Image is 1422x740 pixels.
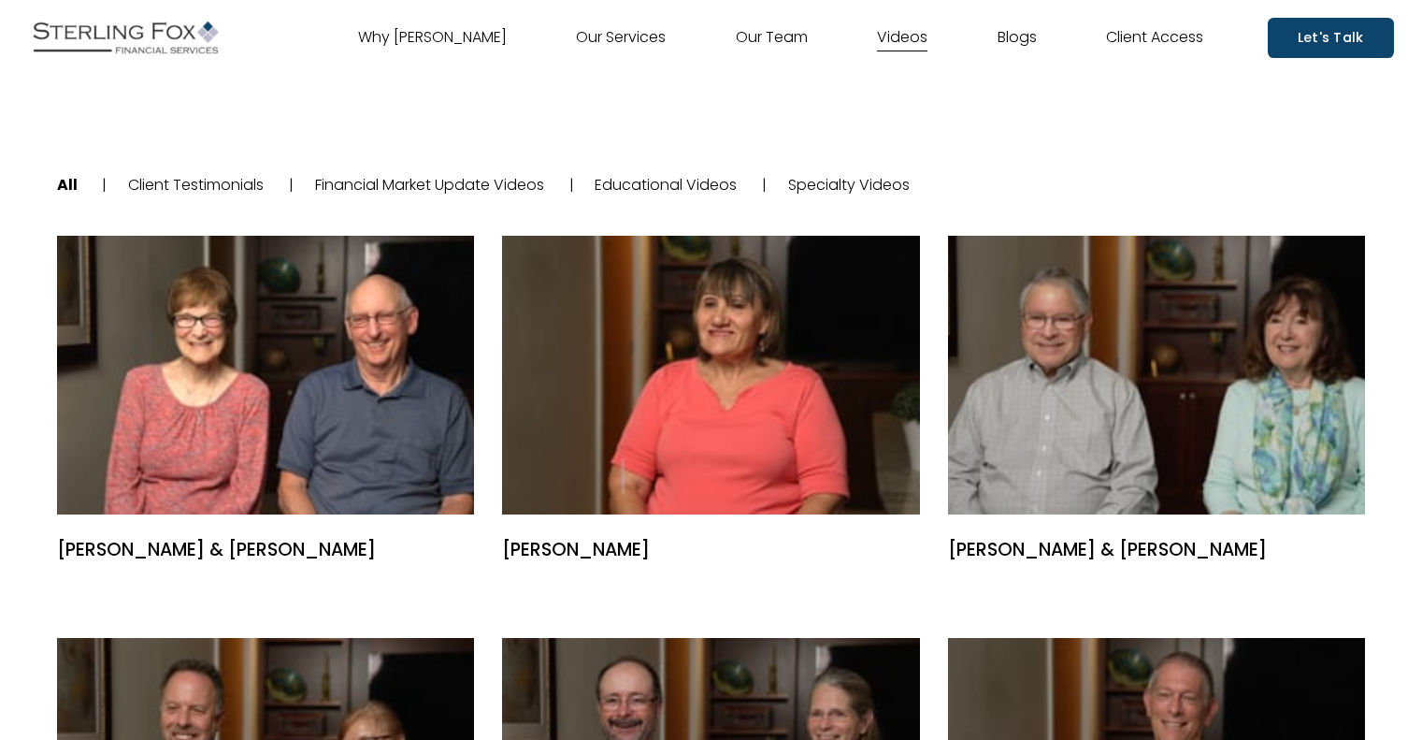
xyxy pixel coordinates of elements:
a: Our Services [576,22,666,52]
a: Client Testimonials [128,174,264,196]
a: Specialty Videos [788,174,910,196]
span: | [569,174,574,196]
a: [PERSON_NAME] [502,538,920,563]
a: Annis [502,236,920,515]
a: Joyce & Perry [948,236,1366,515]
a: Videos [877,22,927,52]
a: Client Access [1106,22,1203,52]
a: Educational Videos [595,174,737,196]
a: All [57,174,78,196]
a: Why [PERSON_NAME] [358,22,507,52]
span: | [289,174,294,196]
span: | [762,174,767,196]
a: [PERSON_NAME] & [PERSON_NAME] [948,538,1366,563]
img: Sterling Fox Financial Services [28,14,223,61]
a: Bob & Phyllis [57,236,475,515]
a: Let's Talk [1268,18,1394,58]
span: | [102,174,107,196]
a: Our Team [736,22,808,52]
nav: categories [57,122,1366,250]
a: [PERSON_NAME] & [PERSON_NAME] [57,538,475,563]
a: Financial Market Update Videos [315,174,544,196]
a: Blogs [998,22,1037,52]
